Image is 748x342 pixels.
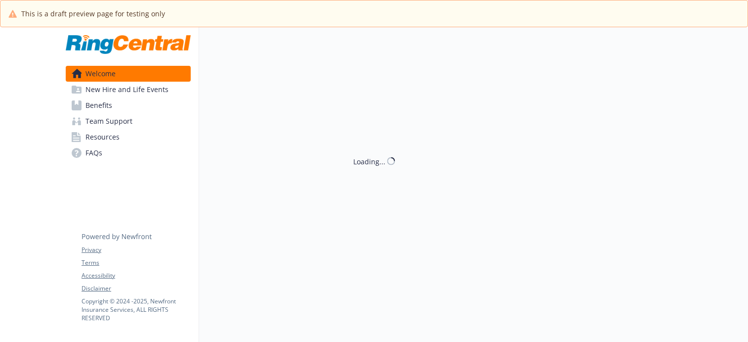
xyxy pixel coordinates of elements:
span: Resources [85,129,120,145]
a: Terms [82,258,190,267]
div: Loading... [353,156,385,166]
span: Benefits [85,98,112,113]
a: Disclaimer [82,284,190,293]
p: Copyright © 2024 - 2025 , Newfront Insurance Services, ALL RIGHTS RESERVED [82,297,190,322]
a: Accessibility [82,271,190,280]
span: FAQs [85,145,102,161]
a: New Hire and Life Events [66,82,191,98]
a: Privacy [82,245,190,254]
a: Resources [66,129,191,145]
a: Benefits [66,98,191,113]
a: Welcome [66,66,191,82]
span: New Hire and Life Events [85,82,168,98]
a: FAQs [66,145,191,161]
span: Welcome [85,66,116,82]
a: Team Support [66,113,191,129]
span: Team Support [85,113,132,129]
span: This is a draft preview page for testing only [21,8,165,19]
